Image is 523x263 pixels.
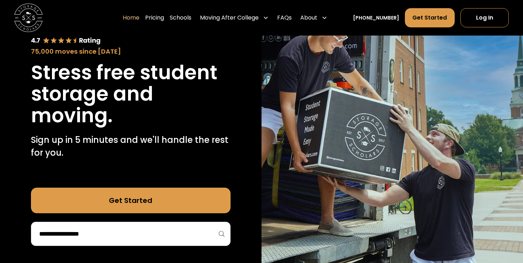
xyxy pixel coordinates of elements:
div: About [300,14,317,22]
a: Home [123,8,139,28]
img: Storage Scholars main logo [14,4,43,32]
a: Schools [170,8,191,28]
a: Log In [460,8,509,27]
p: Sign up in 5 minutes and we'll handle the rest for you. [31,134,231,159]
div: Moving After College [197,8,271,28]
div: Moving After College [200,14,259,22]
a: FAQs [277,8,292,28]
a: home [14,4,43,32]
div: 75,000 moves since [DATE] [31,47,231,56]
div: About [297,8,330,28]
a: Get Started [31,188,231,213]
a: Get Started [405,8,454,27]
a: Pricing [145,8,164,28]
a: [PHONE_NUMBER] [353,14,399,22]
h1: Stress free student storage and moving. [31,62,231,127]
